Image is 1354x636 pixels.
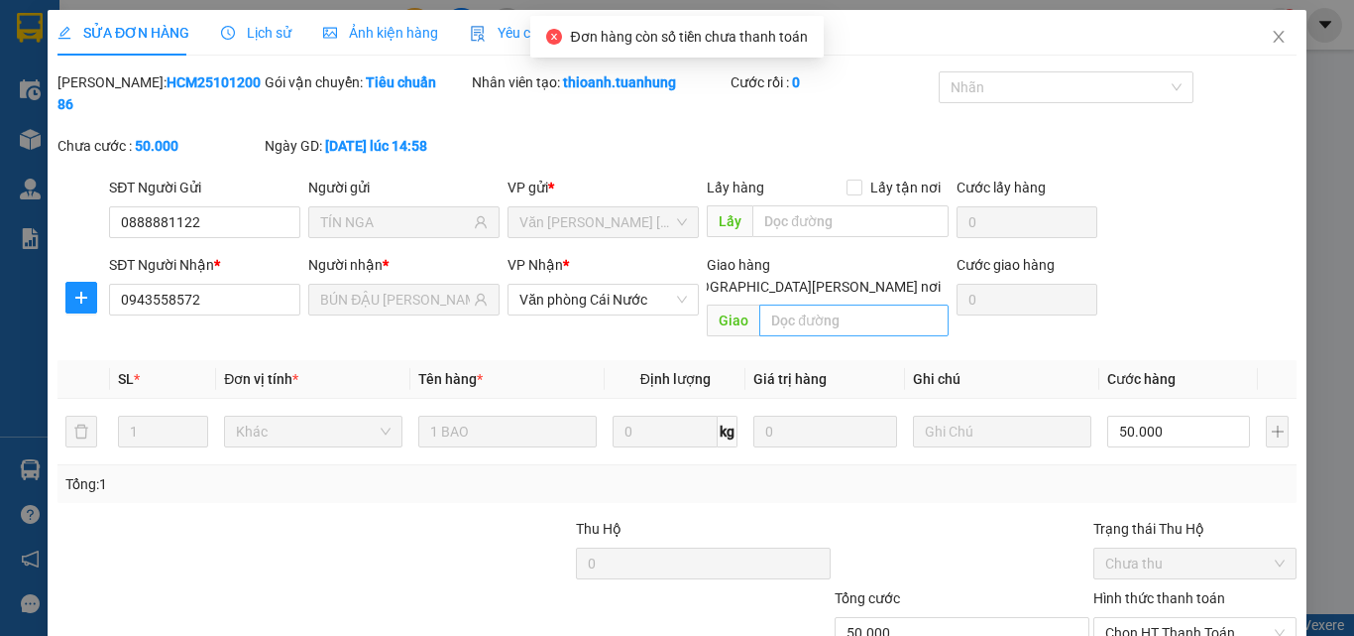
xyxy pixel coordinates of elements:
div: Người nhận [308,254,500,276]
span: Giao hàng [707,257,770,273]
span: Cước hàng [1107,371,1176,387]
b: [DATE] lúc 14:58 [325,138,427,154]
button: plus [1266,416,1289,447]
div: Gói vận chuyển: [265,71,468,93]
span: close-circle [546,29,562,45]
input: Cước giao hàng [956,284,1097,316]
label: Cước giao hàng [956,257,1054,273]
button: plus [65,282,97,314]
span: Lịch sử [221,25,291,41]
span: user [474,293,488,307]
span: Tổng cước [835,590,900,606]
button: delete [65,416,97,447]
input: Ghi Chú [913,416,1091,447]
div: Chưa cước : [57,135,261,157]
span: Giá trị hàng [753,371,827,387]
div: Ngày GD: [265,135,468,157]
span: Định lượng [639,371,710,387]
span: Ảnh kiện hàng [323,25,438,41]
label: Cước lấy hàng [956,180,1045,195]
label: Hình thức thanh toán [1093,590,1225,606]
span: Khác [236,417,391,446]
input: VD: Bàn, Ghế [418,416,597,447]
input: Tên người gửi [320,211,470,233]
span: Thu Hộ [575,521,621,537]
div: Trạng thái Thu Hộ [1093,518,1297,540]
div: Cước rồi : [731,71,934,93]
span: clock-circle [221,26,235,40]
span: VP Nhận [508,257,563,273]
span: kg [718,416,737,447]
span: Giao [707,305,759,336]
button: Close [1251,10,1306,65]
span: plus [66,290,96,306]
span: picture [323,26,337,40]
input: Tên người nhận [320,289,470,311]
b: thioanh.tuanhung [563,74,676,90]
span: Đơn hàng còn số tiền chưa thanh toán [570,29,807,45]
span: Lấy hàng [707,180,764,195]
span: Văn phòng Hồ Chí Minh [519,207,687,237]
input: Dọc đường [752,205,948,237]
b: 0 [792,74,800,90]
img: icon [470,26,486,42]
span: Đơn vị tính [224,371,298,387]
th: Ghi chú [905,360,1099,399]
span: Chưa thu [1105,549,1285,578]
span: SỬA ĐƠN HÀNG [57,25,189,41]
div: VP gửi [508,177,699,198]
span: SL [118,371,134,387]
div: Tổng: 1 [65,473,524,495]
input: Dọc đường [759,305,948,336]
b: Tiêu chuẩn [366,74,436,90]
div: Người gửi [308,177,500,198]
div: [PERSON_NAME]: [57,71,261,115]
div: SĐT Người Nhận [109,254,300,276]
span: user [474,215,488,229]
b: 50.000 [135,138,178,154]
span: Văn phòng Cái Nước [519,285,687,315]
span: edit [57,26,71,40]
div: Nhân viên tạo: [472,71,727,93]
span: Lấy [707,205,752,237]
div: SĐT Người Gửi [109,177,300,198]
input: Cước lấy hàng [956,206,1097,238]
b: HCM2510120086 [57,74,261,112]
span: Yêu cầu xuất hóa đơn điện tử [470,25,679,41]
input: 0 [753,416,896,447]
span: Tên hàng [418,371,483,387]
span: Lấy tận nơi [861,177,948,198]
span: [GEOGRAPHIC_DATA][PERSON_NAME] nơi [669,276,948,298]
span: close [1271,29,1287,45]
